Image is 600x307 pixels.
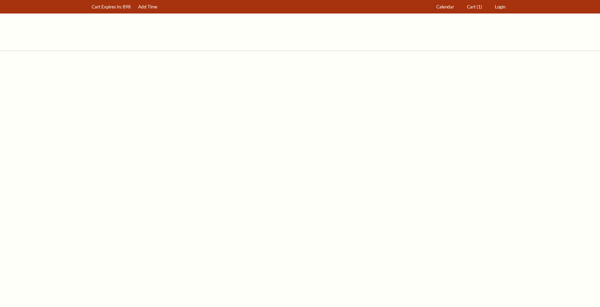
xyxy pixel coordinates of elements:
a: Calendar [433,0,457,13]
span: Cart [467,4,476,9]
a: Add Time [135,0,160,13]
a: Login [492,0,508,13]
span: Login [495,4,505,9]
span: 898 [123,4,131,9]
span: Cart Expires In: [92,4,122,9]
span: (1) [477,4,482,9]
a: Cart (1) [464,0,485,13]
span: Calendar [436,4,454,9]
